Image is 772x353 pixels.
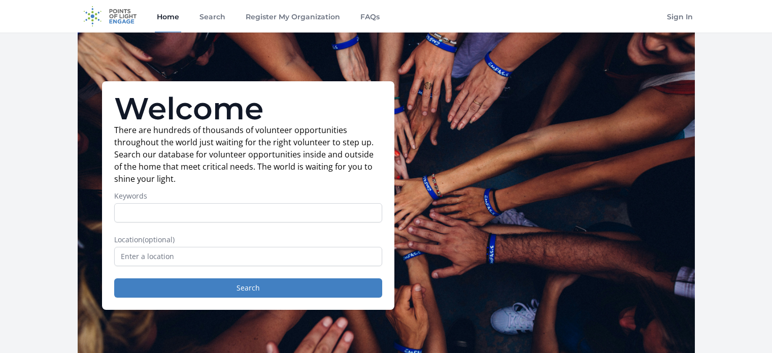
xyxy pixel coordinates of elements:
[114,191,382,201] label: Keywords
[114,278,382,298] button: Search
[114,93,382,124] h1: Welcome
[143,235,175,244] span: (optional)
[114,247,382,266] input: Enter a location
[114,235,382,245] label: Location
[114,124,382,185] p: There are hundreds of thousands of volunteer opportunities throughout the world just waiting for ...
